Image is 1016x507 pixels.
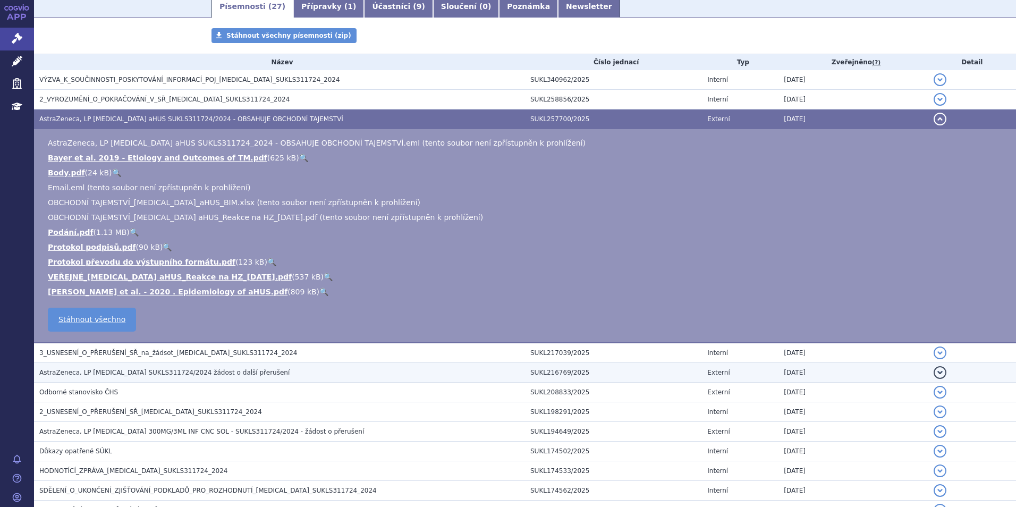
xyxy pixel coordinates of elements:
[525,109,702,129] td: SUKL257700/2025
[778,442,928,461] td: [DATE]
[525,461,702,481] td: SUKL174533/2025
[48,154,267,162] a: Bayer et al. 2019 - Etiology and Outcomes of TM.pdf
[48,228,94,236] a: Podání.pdf
[324,273,333,281] a: 🔍
[48,168,85,177] a: Body.pdf
[934,405,946,418] button: detail
[48,273,292,281] a: VEŘEJNÉ_[MEDICAL_DATA] aHUS_Reakce na HZ_[DATE].pdf
[778,481,928,501] td: [DATE]
[48,272,1005,282] li: ( )
[525,383,702,402] td: SUKL208833/2025
[48,139,586,147] span: AstraZeneca, LP [MEDICAL_DATA] aHUS SUKLS311724_2024 - OBSAHUJE OBCHODNÍ TAJEMSTVÍ.eml (tento sou...
[39,487,377,494] span: SDĚLENÍ_O_UKONČENÍ_ZJIŠŤOVÁNÍ_PODKLADŮ_PRO_ROZHODNUTÍ_ULTOMIRIS_SUKLS311724_2024
[934,445,946,458] button: detail
[525,343,702,363] td: SUKL217039/2025
[707,447,728,455] span: Interní
[48,286,1005,297] li: ( )
[39,428,364,435] span: AstraZeneca, LP ULTOMIRIS 300MG/3ML INF CNC SOL - SUKLS311724/2024 - žádost o přerušení
[934,484,946,497] button: detail
[934,113,946,125] button: detail
[778,461,928,481] td: [DATE]
[39,408,262,416] span: 2_USNESENÍ_O_PŘERUŠENÍ_SŘ_ULTOMIRIS_SUKLS311724_2024
[272,2,282,11] span: 27
[778,383,928,402] td: [DATE]
[707,369,730,376] span: Externí
[934,464,946,477] button: detail
[48,167,1005,178] li: ( )
[48,308,136,332] a: Stáhnout všechno
[319,288,328,296] a: 🔍
[525,442,702,461] td: SUKL174502/2025
[525,402,702,422] td: SUKL198291/2025
[707,388,730,396] span: Externí
[48,227,1005,238] li: ( )
[707,115,730,123] span: Externí
[48,153,1005,163] li: ( )
[348,2,353,11] span: 1
[525,422,702,442] td: SUKL194649/2025
[778,363,928,383] td: [DATE]
[239,258,265,266] span: 123 kB
[39,96,290,103] span: 2_VYROZUMĚNÍ_O_POKRAČOVÁNÍ_V_SŘ_ULTOMIRIS_SUKLS311724_2024
[934,347,946,359] button: detail
[525,481,702,501] td: SUKL174562/2025
[525,363,702,383] td: SUKL216769/2025
[39,467,228,475] span: HODNOTÍCÍ_ZPRÁVA_ULTOMIRIS_SUKLS311724_2024
[34,54,525,70] th: Název
[778,90,928,109] td: [DATE]
[928,54,1016,70] th: Detail
[778,343,928,363] td: [DATE]
[270,154,296,162] span: 625 kB
[707,349,728,357] span: Interní
[525,90,702,109] td: SUKL258856/2025
[139,243,160,251] span: 90 kB
[934,366,946,379] button: detail
[48,288,287,296] a: [PERSON_NAME] et al. - 2020 . Epidemiology of aHUS.pdf
[482,2,488,11] span: 0
[707,408,728,416] span: Interní
[48,258,235,266] a: Protokol převodu do výstupního formátu.pdf
[39,76,340,83] span: VÝZVA_K_SOUČINNOSTI_POSKYTOVÁNÍ_INFORMACÍ_POJ_ULTOMIRIS_SUKLS311724_2024
[707,487,728,494] span: Interní
[872,59,880,66] abbr: (?)
[778,109,928,129] td: [DATE]
[112,168,121,177] a: 🔍
[48,243,136,251] a: Protokol podpisů.pdf
[417,2,422,11] span: 9
[778,70,928,90] td: [DATE]
[702,54,778,70] th: Typ
[39,115,343,123] span: AstraZeneca, LP Ultomiris aHUS SUKLS311724/2024 - OBSAHUJE OBCHODNÍ TAJEMSTVÍ
[48,242,1005,252] li: ( )
[707,96,728,103] span: Interní
[48,183,250,192] span: Email.eml (tento soubor není zpřístupněn k prohlížení)
[211,28,357,43] a: Stáhnout všechny písemnosti (zip)
[96,228,126,236] span: 1.13 MB
[163,243,172,251] a: 🔍
[707,428,730,435] span: Externí
[525,54,702,70] th: Číslo jednací
[291,288,317,296] span: 809 kB
[778,402,928,422] td: [DATE]
[226,32,351,39] span: Stáhnout všechny písemnosti (zip)
[39,349,297,357] span: 3_USNESENÍ_O_PŘERUŠENÍ_SŘ_na_žádsot_ULTOMIRIS_SUKLS311724_2024
[707,76,728,83] span: Interní
[934,73,946,86] button: detail
[778,422,928,442] td: [DATE]
[48,213,483,222] span: OBCHODNÍ TAJEMSTVÍ_[MEDICAL_DATA] aHUS_Reakce na HZ_[DATE].pdf (tento soubor není zpřístupněn k p...
[934,93,946,106] button: detail
[778,54,928,70] th: Zveřejněno
[934,386,946,399] button: detail
[39,388,118,396] span: Odborné stanovisko ČHS
[267,258,276,266] a: 🔍
[130,228,139,236] a: 🔍
[295,273,321,281] span: 537 kB
[88,168,109,177] span: 24 kB
[39,447,112,455] span: Důkazy opatřené SÚKL
[39,369,290,376] span: AstraZeneca, LP Ultomiris SUKLS311724/2024 žádost o další přerušení
[48,257,1005,267] li: ( )
[934,425,946,438] button: detail
[525,70,702,90] td: SUKL340962/2025
[299,154,308,162] a: 🔍
[707,467,728,475] span: Interní
[48,198,420,207] span: OBCHODNÍ TAJEMSTVÍ_[MEDICAL_DATA]_aHUS_BIM.xlsx (tento soubor není zpřístupněn k prohlížení)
